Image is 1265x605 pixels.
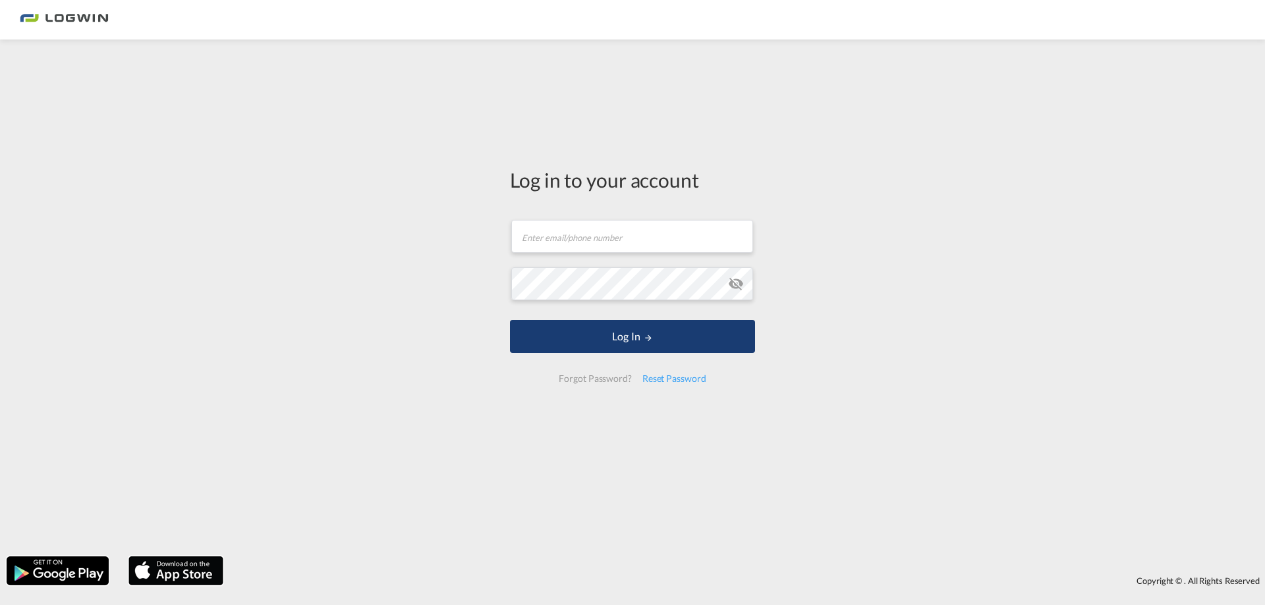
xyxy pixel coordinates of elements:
img: bc73a0e0d8c111efacd525e4c8ad7d32.png [20,5,109,35]
div: Log in to your account [510,166,755,194]
div: Forgot Password? [553,367,636,390]
img: google.png [5,555,110,587]
div: Copyright © . All Rights Reserved [230,569,1265,592]
img: apple.png [127,555,225,587]
input: Enter email/phone number [511,220,753,253]
div: Reset Password [637,367,712,390]
button: LOGIN [510,320,755,353]
md-icon: icon-eye-off [728,276,744,292]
